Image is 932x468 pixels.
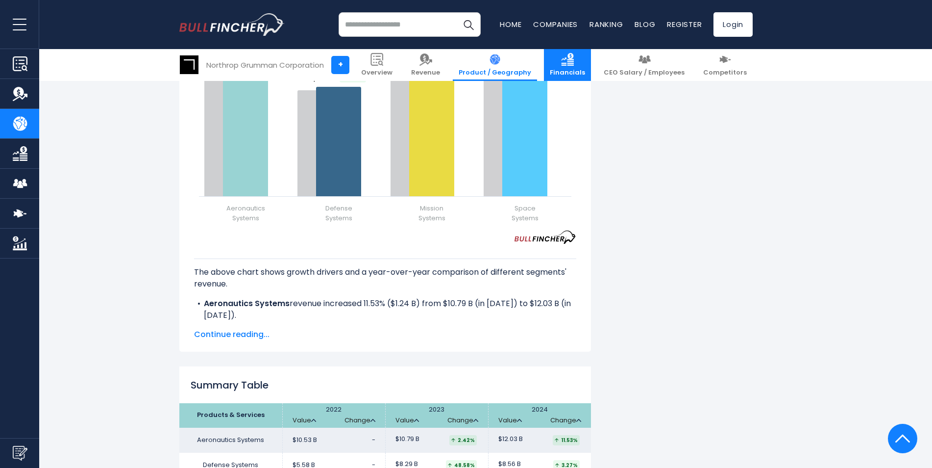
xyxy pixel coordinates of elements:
[498,435,523,443] span: $12.03 B
[194,266,576,290] p: The above chart shows growth drivers and a year-over-year comparison of different segments' revenue.
[453,49,537,81] a: Product / Geography
[293,416,316,425] a: Value
[204,321,274,333] b: Defense Systems
[635,19,655,29] a: Blog
[395,416,419,425] a: Value
[667,19,702,29] a: Register
[226,204,265,223] span: Aeronautics Systems
[179,13,285,36] a: Go to homepage
[589,19,623,29] a: Ranking
[550,416,581,425] a: Change
[372,435,375,444] span: -
[179,13,285,36] img: bullfincher logo
[500,19,521,29] a: Home
[456,12,481,37] button: Search
[498,416,522,425] a: Value
[405,49,446,81] a: Revenue
[361,69,392,77] span: Overview
[447,416,478,425] a: Change
[194,329,576,340] span: Continue reading...
[331,56,349,74] a: +
[282,403,385,428] th: 2022
[449,435,477,445] div: 2.42%
[179,378,591,392] h2: Summary Table
[411,69,440,77] span: Revenue
[206,59,324,71] div: Northrop Grumman Corporation
[293,436,317,444] span: $10.53 B
[533,19,578,29] a: Companies
[418,204,445,223] span: Mission Systems
[325,204,352,223] span: Defense Systems
[697,49,753,81] a: Competitors
[395,435,419,443] span: $10.79 B
[194,298,576,321] li: revenue increased 11.53% ($1.24 B) from $10.79 B (in [DATE]) to $12.03 B (in [DATE]).
[179,403,282,428] th: Products & Services
[550,69,585,77] span: Financials
[598,49,690,81] a: CEO Salary / Employees
[553,435,580,445] div: 11.53%
[355,49,398,81] a: Overview
[180,55,198,74] img: NOC logo
[512,204,539,223] span: Space Systems
[488,403,591,428] th: 2024
[204,298,290,309] b: Aeronautics Systems
[713,12,753,37] a: Login
[194,321,576,345] li: revenue increased 3.27% ($271.00 M) from $8.29 B (in [DATE]) to $8.56 B (in [DATE]).
[703,69,747,77] span: Competitors
[604,69,685,77] span: CEO Salary / Employees
[459,69,531,77] span: Product / Geography
[544,49,591,81] a: Financials
[385,403,488,428] th: 2023
[344,416,375,425] a: Change
[179,428,282,453] td: Aeronautics Systems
